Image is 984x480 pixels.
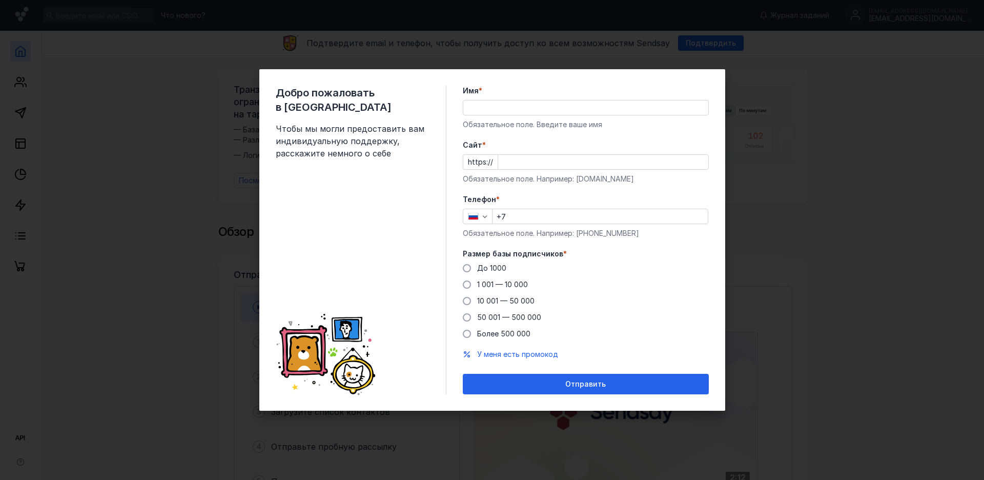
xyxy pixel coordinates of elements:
span: Размер базы подписчиков [463,249,563,259]
span: Добро пожаловать в [GEOGRAPHIC_DATA] [276,86,429,114]
span: Телефон [463,194,496,205]
span: Имя [463,86,479,96]
div: Обязательное поле. Введите ваше имя [463,119,709,130]
span: До 1000 [477,264,506,272]
button: Отправить [463,374,709,394]
span: Cайт [463,140,482,150]
span: 10 001 — 50 000 [477,296,535,305]
button: У меня есть промокод [477,349,558,359]
span: Чтобы мы могли предоставить вам индивидуальную поддержку, расскажите немного о себе [276,123,429,159]
div: Обязательное поле. Например: [DOMAIN_NAME] [463,174,709,184]
div: Обязательное поле. Например: [PHONE_NUMBER] [463,228,709,238]
span: 1 001 — 10 000 [477,280,528,289]
span: 50 001 — 500 000 [477,313,541,322]
span: У меня есть промокод [477,350,558,358]
span: Отправить [565,380,606,389]
span: Более 500 000 [477,329,530,338]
